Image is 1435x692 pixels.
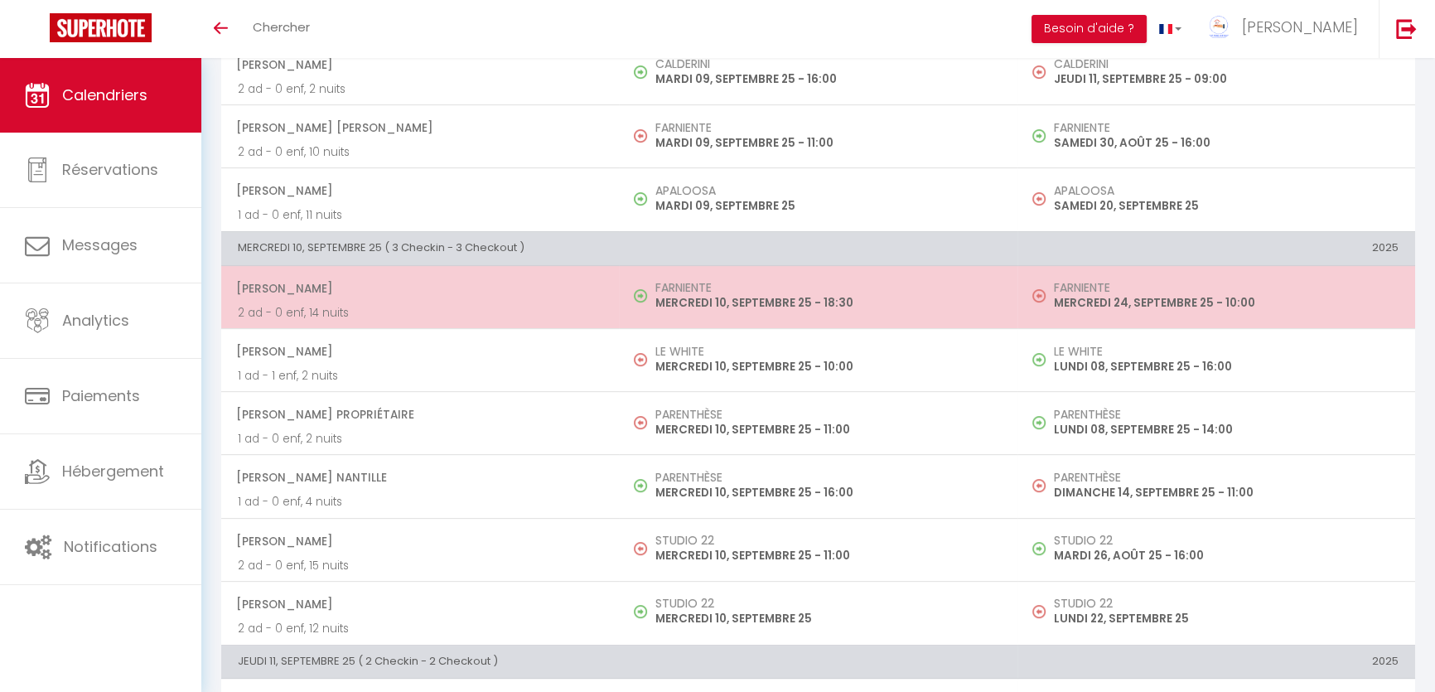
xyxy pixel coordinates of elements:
[238,557,602,574] p: 2 ad - 0 enf, 15 nuits
[236,273,602,304] span: [PERSON_NAME]
[1054,484,1399,501] p: DIMANCHE 14, SEPTEMBRE 25 - 11:00
[655,134,1000,152] p: MARDI 09, SEPTEMBRE 25 - 11:00
[238,367,602,385] p: 1 ad - 1 enf, 2 nuits
[1054,471,1399,484] h5: PARENTHÈSE
[238,493,602,511] p: 1 ad - 0 enf, 4 nuits
[62,461,164,481] span: Hébergement
[655,121,1000,134] h5: FARNIENTE
[655,534,1000,547] h5: STUDIO 22
[221,232,1017,265] th: MERCREDI 10, SEPTEMBRE 25 ( 3 Checkin - 3 Checkout )
[62,385,140,406] span: Paiements
[655,345,1000,358] h5: LE WHITE
[1032,15,1147,43] button: Besoin d'aide ?
[655,197,1000,215] p: MARDI 09, SEPTEMBRE 25
[655,184,1000,197] h5: APALOOSA
[253,18,310,36] span: Chercher
[655,57,1000,70] h5: CALDERINI
[1054,345,1399,358] h5: LE WHITE
[238,430,602,448] p: 1 ad - 0 enf, 2 nuits
[1054,597,1399,610] h5: STUDIO 22
[1032,605,1046,618] img: NO IMAGE
[1032,479,1046,492] img: NO IMAGE
[238,620,602,637] p: 2 ad - 0 enf, 12 nuits
[62,310,129,331] span: Analytics
[236,336,602,367] span: [PERSON_NAME]
[1017,232,1415,265] th: 2025
[1054,358,1399,375] p: LUNDI 08, SEPTEMBRE 25 - 16:00
[655,471,1000,484] h5: PARENTHÈSE
[236,175,602,206] span: [PERSON_NAME]
[1054,421,1399,438] p: LUNDI 08, SEPTEMBRE 25 - 14:00
[62,159,158,180] span: Réservations
[238,80,602,98] p: 2 ad - 0 enf, 2 nuits
[1054,70,1399,88] p: JEUDI 11, SEPTEMBRE 25 - 09:00
[655,421,1000,438] p: MERCREDI 10, SEPTEMBRE 25 - 11:00
[13,7,63,56] button: Ouvrir le widget de chat LiveChat
[655,484,1000,501] p: MERCREDI 10, SEPTEMBRE 25 - 16:00
[1054,281,1399,294] h5: FARNIENTE
[1054,57,1399,70] h5: CALDERINI
[1054,610,1399,627] p: LUNDI 22, SEPTEMBRE 25
[655,70,1000,88] p: MARDI 09, SEPTEMBRE 25 - 16:00
[634,542,647,555] img: NO IMAGE
[1032,129,1046,143] img: NO IMAGE
[1054,134,1399,152] p: SAMEDI 30, AOÛT 25 - 16:00
[238,206,602,224] p: 1 ad - 0 enf, 11 nuits
[50,13,152,42] img: Super Booking
[236,112,602,143] span: [PERSON_NAME] [PERSON_NAME]
[1032,542,1046,555] img: NO IMAGE
[634,416,647,429] img: NO IMAGE
[655,281,1000,294] h5: FARNIENTE
[655,294,1000,312] p: MERCREDI 10, SEPTEMBRE 25 - 18:30
[655,610,1000,627] p: MERCREDI 10, SEPTEMBRE 25
[1054,197,1399,215] p: SAMEDI 20, SEPTEMBRE 25
[1054,534,1399,547] h5: STUDIO 22
[634,129,647,143] img: NO IMAGE
[634,353,647,366] img: NO IMAGE
[1032,289,1046,302] img: NO IMAGE
[238,143,602,161] p: 2 ad - 0 enf, 10 nuits
[64,536,157,557] span: Notifications
[1054,121,1399,134] h5: FARNIENTE
[1054,184,1399,197] h5: APALOOSA
[1032,353,1046,366] img: NO IMAGE
[62,85,147,105] span: Calendriers
[238,304,602,322] p: 2 ad - 0 enf, 14 nuits
[1032,65,1046,79] img: NO IMAGE
[655,597,1000,610] h5: STUDIO 22
[1206,15,1231,40] img: ...
[221,646,1017,679] th: JEUDI 11, SEPTEMBRE 25 ( 2 Checkin - 2 Checkout )
[1054,408,1399,421] h5: PARENTHÈSE
[1032,416,1046,429] img: NO IMAGE
[236,462,602,493] span: [PERSON_NAME] Nantille
[62,235,138,255] span: Messages
[1017,646,1415,679] th: 2025
[655,358,1000,375] p: MERCREDI 10, SEPTEMBRE 25 - 10:00
[1032,192,1046,206] img: NO IMAGE
[236,525,602,557] span: [PERSON_NAME]
[1054,294,1399,312] p: MERCREDI 24, SEPTEMBRE 25 - 10:00
[1242,17,1358,37] span: [PERSON_NAME]
[236,588,602,620] span: [PERSON_NAME]
[236,399,602,430] span: [PERSON_NAME] propriétaire
[655,408,1000,421] h5: PARENTHÈSE
[1054,547,1399,564] p: MARDI 26, AOÛT 25 - 16:00
[1396,18,1417,39] img: logout
[655,547,1000,564] p: MERCREDI 10, SEPTEMBRE 25 - 11:00
[236,49,602,80] span: [PERSON_NAME]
